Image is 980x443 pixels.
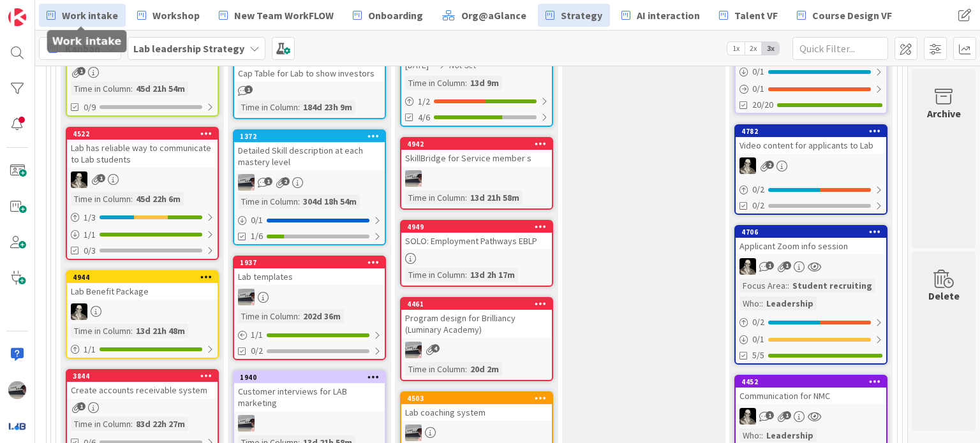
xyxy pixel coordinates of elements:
span: 1 / 1 [84,343,96,356]
img: jB [238,415,255,432]
div: 4522Lab has reliable way to communicate to Lab students [67,128,218,168]
span: 0 / 1 [752,82,764,96]
div: 4942SkillBridge for Service member s [401,138,552,166]
div: Program design for Brilliancy (Luminary Academy) [401,310,552,338]
span: AI interaction [637,8,700,23]
div: 4944Lab Benefit Package [67,272,218,300]
div: 184d 23h 9m [300,100,355,114]
span: : [465,76,467,90]
div: Detailed Skill description at each mastery level [234,142,385,170]
div: WS [736,408,886,425]
div: 1/1 [67,227,218,243]
div: 13d 9m [467,76,502,90]
a: New Team WorkFLOW [211,4,341,27]
div: 4706 [741,228,886,236]
span: 0/9 [84,101,96,114]
i: Not Set [449,59,477,71]
div: 4706 [736,226,886,238]
div: 4782Video content for applicants to Lab [736,126,886,154]
span: : [465,191,467,205]
div: 13d 21h 48m [133,324,188,338]
div: 3844 [67,370,218,382]
b: Lab leadership Strategy [133,42,244,55]
a: Course Design VF [789,4,900,27]
div: 4706Applicant Zoom info session [736,226,886,254]
div: 4782 [741,127,886,136]
div: 4503Lab coaching system [401,393,552,421]
img: WS [739,408,756,425]
div: SkillBridge for Service member s [401,150,552,166]
div: Time in Column [71,417,131,431]
span: 4 [431,344,440,352]
span: : [787,279,789,293]
span: : [131,417,133,431]
a: Strategy [538,4,610,27]
a: Workshop [130,4,207,27]
div: Time in Column [405,76,465,90]
span: 1 [244,85,253,94]
div: jB [234,174,385,191]
span: 1 / 1 [84,228,96,242]
span: 1 [783,411,791,419]
div: WS [736,157,886,174]
span: 0 / 2 [752,183,764,196]
span: Onboarding [368,8,423,23]
div: Time in Column [238,100,298,114]
div: 1372Detailed Skill description at each mastery level [234,131,385,170]
img: jB [405,425,422,441]
div: Time in Column [71,82,131,96]
span: 1 [766,261,774,270]
div: 4503 [407,394,552,403]
div: 0/2 [736,314,886,330]
span: 2x [745,42,762,55]
div: 4452 [736,376,886,388]
h5: Work intake [52,35,122,47]
img: jB [8,381,26,399]
div: Delete [928,288,960,303]
div: Video content for applicants to Lab [736,137,886,154]
span: 0 / 1 [752,65,764,78]
div: 4949 [407,222,552,231]
span: 1 / 1 [251,328,263,342]
div: Lab has reliable way to communicate to Lab students [67,140,218,168]
div: Lab Benefit Package [67,283,218,300]
span: Course Design VF [812,8,892,23]
div: 4461Program design for Brilliancy (Luminary Academy) [401,298,552,338]
span: Talent VF [734,8,778,23]
span: 1 / 3 [84,211,96,224]
div: 1/1 [67,342,218,358]
div: 4942 [407,140,552,149]
img: avatar [8,417,26,435]
div: Time in Column [405,191,465,205]
div: Archive [927,106,961,121]
span: 0/2 [251,344,263,358]
div: 1940Customer interviews for LAB marketing [234,372,385,411]
img: jB [238,289,255,305]
div: Communication for NMC [736,388,886,404]
div: 1/3 [67,210,218,226]
img: WS [71,303,87,320]
div: Time in Column [238,194,298,208]
div: 4452Communication for NMC [736,376,886,404]
span: 3x [762,42,779,55]
div: WS [736,258,886,275]
div: WS [67,303,218,320]
div: 4944 [67,272,218,283]
div: jB [401,342,552,358]
div: Lab templates [234,268,385,285]
div: 1940 [234,372,385,383]
div: 4522 [67,128,218,140]
div: 3844 [73,372,218,381]
div: 0/2 [736,182,886,198]
div: 4503 [401,393,552,404]
div: 1940 [240,373,385,382]
div: WS [67,171,218,188]
div: Cap Table for Lab to show investors [234,54,385,82]
div: 202d 36m [300,309,344,323]
div: 0/1 [234,212,385,228]
span: 1x [727,42,745,55]
span: 0 / 1 [251,214,263,227]
div: 45d 22h 6m [133,192,184,206]
div: jB [234,415,385,432]
span: 2 [281,177,290,185]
